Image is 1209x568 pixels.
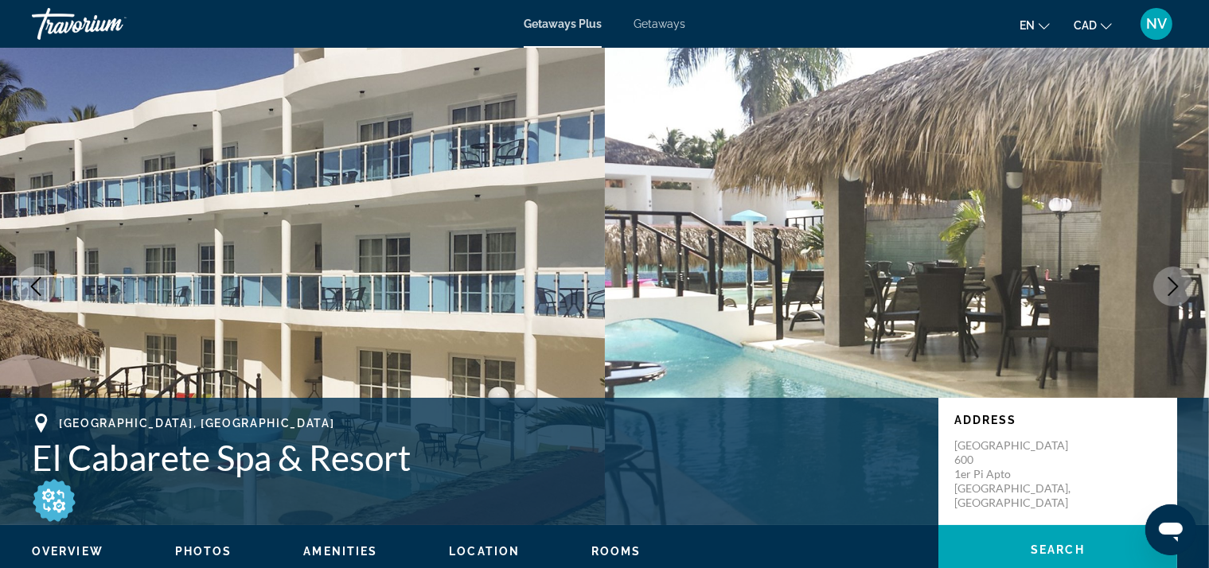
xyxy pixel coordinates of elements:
[591,544,642,558] button: Rooms
[1020,19,1035,32] span: en
[449,545,520,558] span: Location
[32,544,103,558] button: Overview
[1074,19,1097,32] span: CAD
[32,3,191,45] a: Travorium
[1031,543,1085,556] span: Search
[1136,7,1177,41] button: User Menu
[32,478,76,523] img: weeks_O.png
[303,545,377,558] span: Amenities
[449,544,520,558] button: Location
[303,544,377,558] button: Amenities
[954,438,1082,510] p: [GEOGRAPHIC_DATA] 600 1er pi apto [GEOGRAPHIC_DATA], [GEOGRAPHIC_DATA]
[954,414,1161,426] p: Address
[16,266,56,306] button: Previous image
[175,544,232,558] button: Photos
[32,545,103,558] span: Overview
[1146,16,1167,32] span: NV
[175,545,232,558] span: Photos
[1145,504,1196,555] iframe: Button to launch messaging window
[1074,14,1112,37] button: Change currency
[32,437,922,478] h1: El Cabarete Spa & Resort
[59,417,334,430] span: [GEOGRAPHIC_DATA], [GEOGRAPHIC_DATA]
[524,18,602,30] a: Getaways Plus
[1153,266,1193,306] button: Next image
[1020,14,1050,37] button: Change language
[591,545,642,558] span: Rooms
[634,18,685,30] a: Getaways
